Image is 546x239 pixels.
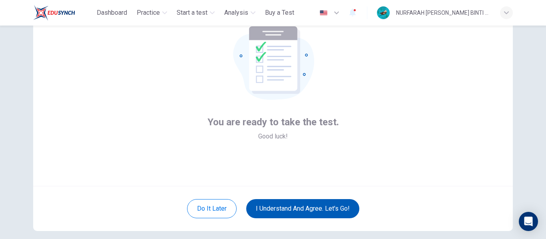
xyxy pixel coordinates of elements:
[94,6,130,20] button: Dashboard
[221,6,259,20] button: Analysis
[177,8,207,18] span: Start a test
[265,8,294,18] span: Buy a Test
[396,8,490,18] div: NURFARAH [PERSON_NAME] BINTI ABD [PERSON_NAME]
[262,6,297,20] button: Buy a Test
[137,8,160,18] span: Practice
[33,5,75,21] img: ELTC logo
[319,10,329,16] img: en
[246,199,359,218] button: I understand and agree. Let’s go!
[377,6,390,19] img: Profile picture
[33,5,94,21] a: ELTC logo
[97,8,127,18] span: Dashboard
[258,132,288,141] span: Good luck!
[224,8,248,18] span: Analysis
[173,6,218,20] button: Start a test
[519,212,538,231] div: Open Intercom Messenger
[187,199,237,218] button: Do it later
[134,6,170,20] button: Practice
[207,116,339,128] span: You are ready to take the test.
